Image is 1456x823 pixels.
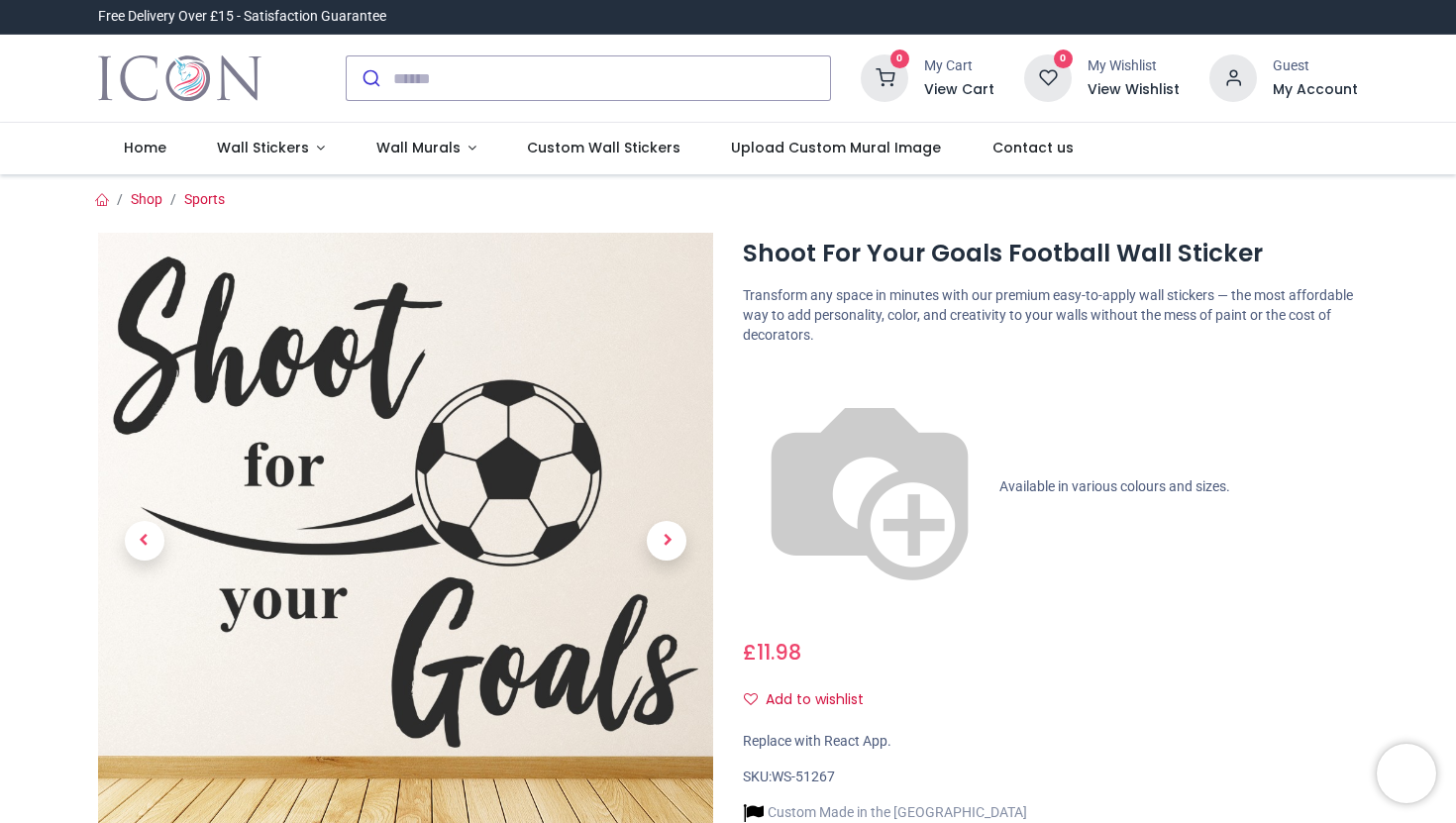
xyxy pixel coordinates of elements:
a: 0 [1024,69,1072,85]
a: 0 [861,69,908,85]
span: WS-51267 [772,769,835,784]
a: Wall Stickers [191,123,351,174]
div: SKU: [743,768,1358,787]
li: Custom Made in the [GEOGRAPHIC_DATA] [743,802,1027,823]
p: Transform any space in minutes with our premium easy-to-apply wall stickers — the most affordable... [743,286,1358,345]
img: Icon Wall Stickers [98,51,261,106]
button: Submit [347,56,393,100]
span: Next [647,521,686,561]
sup: 0 [1054,50,1073,68]
span: Home [124,138,166,157]
div: My Wishlist [1088,56,1180,76]
img: color-wheel.png [743,360,996,614]
span: Wall Murals [376,138,461,157]
span: Available in various colours and sizes. [999,478,1230,494]
a: Previous [98,325,190,756]
a: Next [621,325,713,756]
div: Free Delivery Over £15 - Satisfaction Guarantee [98,7,386,27]
span: Custom Wall Stickers [527,138,680,157]
a: View Cart [924,80,994,100]
span: Upload Custom Mural Image [731,138,941,157]
span: Contact us [992,138,1074,157]
iframe: Customer reviews powered by Trustpilot [942,7,1358,27]
a: Wall Murals [351,123,502,174]
span: £ [743,638,801,667]
a: Shop [131,191,162,207]
a: My Account [1273,80,1358,100]
span: 11.98 [757,638,801,667]
a: Sports [184,191,225,207]
div: Guest [1273,56,1358,76]
a: Logo of Icon Wall Stickers [98,51,261,106]
iframe: Brevo live chat [1377,744,1436,803]
button: Add to wishlistAdd to wishlist [743,683,881,717]
sup: 0 [890,50,909,68]
div: My Cart [924,56,994,76]
i: Add to wishlist [744,692,758,706]
div: Replace with React App. [743,732,1358,752]
span: Wall Stickers [217,138,309,157]
span: Previous [125,521,164,561]
h1: Shoot For Your Goals Football Wall Sticker [743,237,1358,270]
a: View Wishlist [1088,80,1180,100]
